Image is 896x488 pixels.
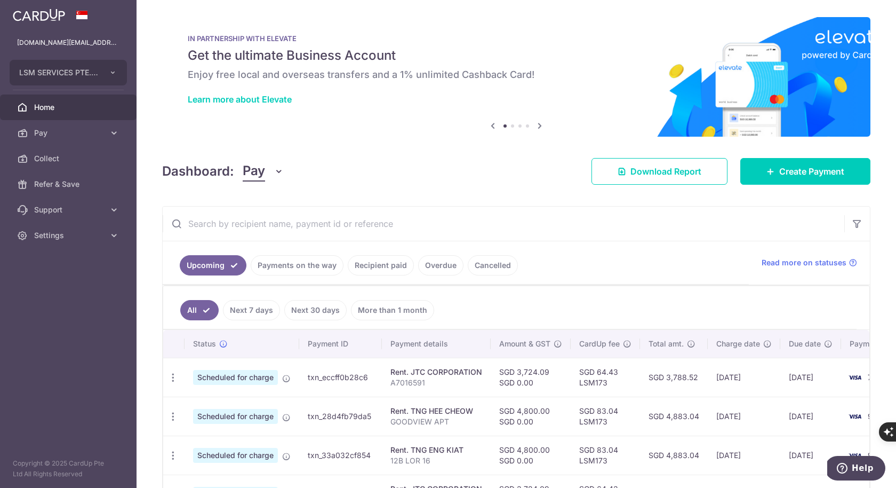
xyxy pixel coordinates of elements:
[468,255,518,276] a: Cancelled
[491,397,571,436] td: SGD 4,800.00 SGD 0.00
[780,358,841,397] td: [DATE]
[34,179,105,190] span: Refer & Save
[868,451,885,460] span: 9215
[571,436,640,475] td: SGD 83.04 LSM173
[499,339,550,349] span: Amount & GST
[640,397,708,436] td: SGD 4,883.04
[640,436,708,475] td: SGD 4,883.04
[640,358,708,397] td: SGD 3,788.52
[299,330,382,358] th: Payment ID
[162,17,870,137] img: Renovation banner
[868,412,885,421] span: 9215
[491,358,571,397] td: SGD 3,724.09 SGD 0.00
[299,358,382,397] td: txn_eccff0b28c6
[844,410,866,423] img: Bank Card
[34,153,105,164] span: Collect
[390,406,482,416] div: Rent. TNG HEE CHEOW
[390,445,482,455] div: Rent. TNG ENG KIAT
[19,67,98,78] span: LSM SERVICES PTE. LTD.
[390,377,482,388] p: A7016591
[382,330,491,358] th: Payment details
[13,9,65,21] img: CardUp
[34,128,105,138] span: Pay
[780,397,841,436] td: [DATE]
[491,436,571,475] td: SGD 4,800.00 SGD 0.00
[188,34,845,43] p: IN PARTNERSHIP WITH ELEVATE
[180,300,219,320] a: All
[630,165,701,178] span: Download Report
[579,339,620,349] span: CardUp fee
[180,255,246,276] a: Upcoming
[243,161,284,182] button: Pay
[418,255,463,276] a: Overdue
[188,94,292,105] a: Learn more about Elevate
[762,257,846,268] span: Read more on statuses
[162,162,234,181] h4: Dashboard:
[193,448,278,463] span: Scheduled for charge
[299,397,382,436] td: txn_28d4fb79da5
[10,60,127,85] button: LSM SERVICES PTE. LTD.
[844,371,866,384] img: Bank Card
[708,436,780,475] td: [DATE]
[299,436,382,475] td: txn_33a032cf854
[708,397,780,436] td: [DATE]
[571,397,640,436] td: SGD 83.04 LSM173
[163,207,844,241] input: Search by recipient name, payment id or reference
[571,358,640,397] td: SGD 64.43 LSM173
[243,161,265,182] span: Pay
[591,158,727,185] a: Download Report
[390,455,482,466] p: 12B LOR 16
[188,68,845,81] h6: Enjoy free local and overseas transfers and a 1% unlimited Cashback Card!
[193,409,278,424] span: Scheduled for charge
[740,158,870,185] a: Create Payment
[708,358,780,397] td: [DATE]
[762,257,857,268] a: Read more on statuses
[844,449,866,462] img: Bank Card
[34,204,105,215] span: Support
[223,300,280,320] a: Next 7 days
[351,300,434,320] a: More than 1 month
[649,339,684,349] span: Total amt.
[251,255,343,276] a: Payments on the way
[780,436,841,475] td: [DATE]
[868,373,886,382] span: 7238
[390,416,482,427] p: GOODVIEW APT
[779,165,844,178] span: Create Payment
[34,102,105,113] span: Home
[188,47,845,64] h5: Get the ultimate Business Account
[390,367,482,377] div: Rent. JTC CORPORATION
[789,339,821,349] span: Due date
[348,255,414,276] a: Recipient paid
[284,300,347,320] a: Next 30 days
[17,37,119,48] p: [DOMAIN_NAME][EMAIL_ADDRESS][DOMAIN_NAME]
[193,370,278,385] span: Scheduled for charge
[34,230,105,241] span: Settings
[827,456,885,483] iframe: Opens a widget where you can find more information
[716,339,760,349] span: Charge date
[193,339,216,349] span: Status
